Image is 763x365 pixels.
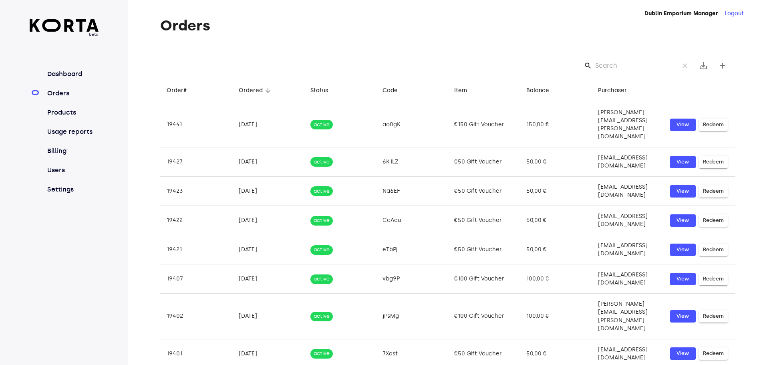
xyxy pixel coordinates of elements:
[160,264,232,294] td: 19407
[160,206,232,235] td: 19422
[310,246,333,254] span: active
[699,214,728,227] button: Redeem
[703,120,724,129] span: Redeem
[454,86,467,95] div: Item
[448,235,520,264] td: €50 Gift Voucher
[46,185,99,194] a: Settings
[160,177,232,206] td: 19423
[699,244,728,256] button: Redeem
[725,10,744,18] button: Logout
[46,108,99,117] a: Products
[232,177,304,206] td: [DATE]
[160,147,232,177] td: 19427
[703,312,724,321] span: Redeem
[454,86,477,95] span: Item
[232,264,304,294] td: [DATE]
[46,69,99,79] a: Dashboard
[46,146,99,156] a: Billing
[520,235,592,264] td: 50,00 €
[520,177,592,206] td: 50,00 €
[30,19,99,32] img: Korta
[30,19,99,37] a: beta
[160,102,232,147] td: 19441
[232,102,304,147] td: [DATE]
[584,62,592,70] span: Search
[239,86,273,95] span: Ordered
[376,264,448,294] td: vbg9P
[718,61,727,71] span: add
[448,102,520,147] td: €150 Gift Voucher
[310,121,333,129] span: active
[699,156,728,168] button: Redeem
[46,127,99,137] a: Usage reports
[376,294,448,339] td: jPsMg
[598,86,627,95] div: Purchaser
[160,18,735,34] h1: Orders
[310,350,333,357] span: active
[520,264,592,294] td: 100,00 €
[598,86,637,95] span: Purchaser
[703,274,724,284] span: Redeem
[46,89,99,98] a: Orders
[376,235,448,264] td: eTbPj
[448,264,520,294] td: €100 Gift Voucher
[670,310,696,323] button: View
[670,214,696,227] button: View
[703,245,724,254] span: Redeem
[699,185,728,198] button: Redeem
[703,216,724,225] span: Redeem
[520,147,592,177] td: 50,00 €
[644,10,718,17] strong: Dublin Emporium Manager
[167,86,187,95] div: Order#
[232,235,304,264] td: [DATE]
[670,156,696,168] button: View
[674,216,692,225] span: View
[383,86,408,95] span: Code
[699,61,708,71] span: save_alt
[310,86,328,95] div: Status
[160,294,232,339] td: 19402
[520,294,592,339] td: 100,00 €
[670,347,696,360] button: View
[674,187,692,196] span: View
[376,206,448,235] td: CcAau
[592,264,664,294] td: [EMAIL_ADDRESS][DOMAIN_NAME]
[703,187,724,196] span: Redeem
[232,147,304,177] td: [DATE]
[592,102,664,147] td: [PERSON_NAME][EMAIL_ADDRESS][PERSON_NAME][DOMAIN_NAME]
[670,185,696,198] button: View
[30,32,99,37] span: beta
[674,274,692,284] span: View
[310,217,333,224] span: active
[699,347,728,360] button: Redeem
[526,86,560,95] span: Balance
[713,56,732,75] button: Create new gift card
[670,273,696,285] button: View
[310,188,333,195] span: active
[703,349,724,358] span: Redeem
[670,244,696,256] button: View
[674,349,692,358] span: View
[674,312,692,321] span: View
[526,86,549,95] div: Balance
[592,294,664,339] td: [PERSON_NAME][EMAIL_ADDRESS][PERSON_NAME][DOMAIN_NAME]
[592,235,664,264] td: [EMAIL_ADDRESS][DOMAIN_NAME]
[703,157,724,167] span: Redeem
[448,294,520,339] td: €100 Gift Voucher
[520,206,592,235] td: 50,00 €
[592,147,664,177] td: [EMAIL_ADDRESS][DOMAIN_NAME]
[160,235,232,264] td: 19421
[520,102,592,147] td: 150,00 €
[448,206,520,235] td: €50 Gift Voucher
[376,177,448,206] td: Na6EF
[699,310,728,323] button: Redeem
[239,86,263,95] div: Ordered
[674,245,692,254] span: View
[383,86,398,95] div: Code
